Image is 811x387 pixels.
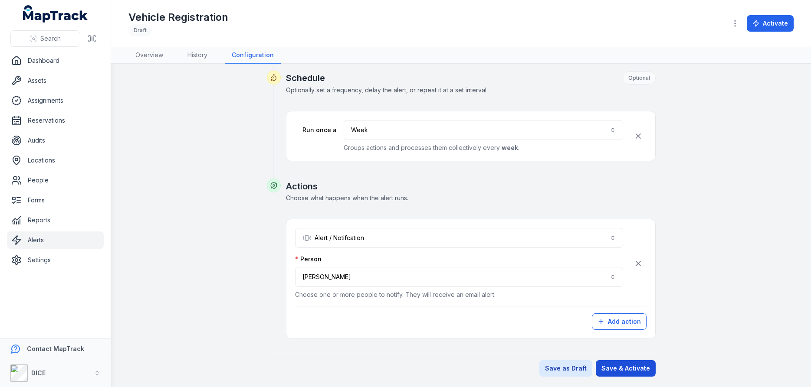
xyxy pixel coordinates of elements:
a: Reservations [7,112,104,129]
a: History [181,47,214,64]
label: Run once a [295,126,337,134]
a: Assets [7,72,104,89]
a: Alerts [7,231,104,249]
button: Alert / Notifcation [295,228,623,248]
a: Reports [7,211,104,229]
button: [PERSON_NAME] [295,267,623,287]
span: Search [40,34,61,43]
h1: Vehicle Registration [128,10,228,24]
a: Configuration [225,47,281,64]
p: Groups actions and processes them collectively every . [344,143,623,152]
a: MapTrack [23,5,88,23]
strong: Contact MapTrack [27,345,84,352]
h2: Actions [286,180,656,192]
div: Optional [623,72,656,85]
button: Activate [747,15,794,32]
a: Audits [7,132,104,149]
button: Search [10,30,80,47]
strong: DICE [31,369,46,377]
span: Choose what happens when the alert runs. [286,194,408,202]
div: Draft [128,24,152,36]
h2: Schedule [286,72,656,85]
button: Week [344,120,623,140]
label: Person [295,255,322,263]
a: Forms [7,192,104,209]
button: Save & Activate [596,360,656,377]
a: Dashboard [7,52,104,69]
p: Choose one or more people to notify. They will receive an email alert. [295,290,623,299]
button: Add action [592,313,647,330]
button: Save as Draft [539,360,592,377]
a: Assignments [7,92,104,109]
a: Overview [128,47,170,64]
a: Settings [7,251,104,269]
strong: week [502,144,518,151]
span: Optionally set a frequency, delay the alert, or repeat it at a set interval. [286,86,488,94]
a: Locations [7,152,104,169]
a: People [7,172,104,189]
